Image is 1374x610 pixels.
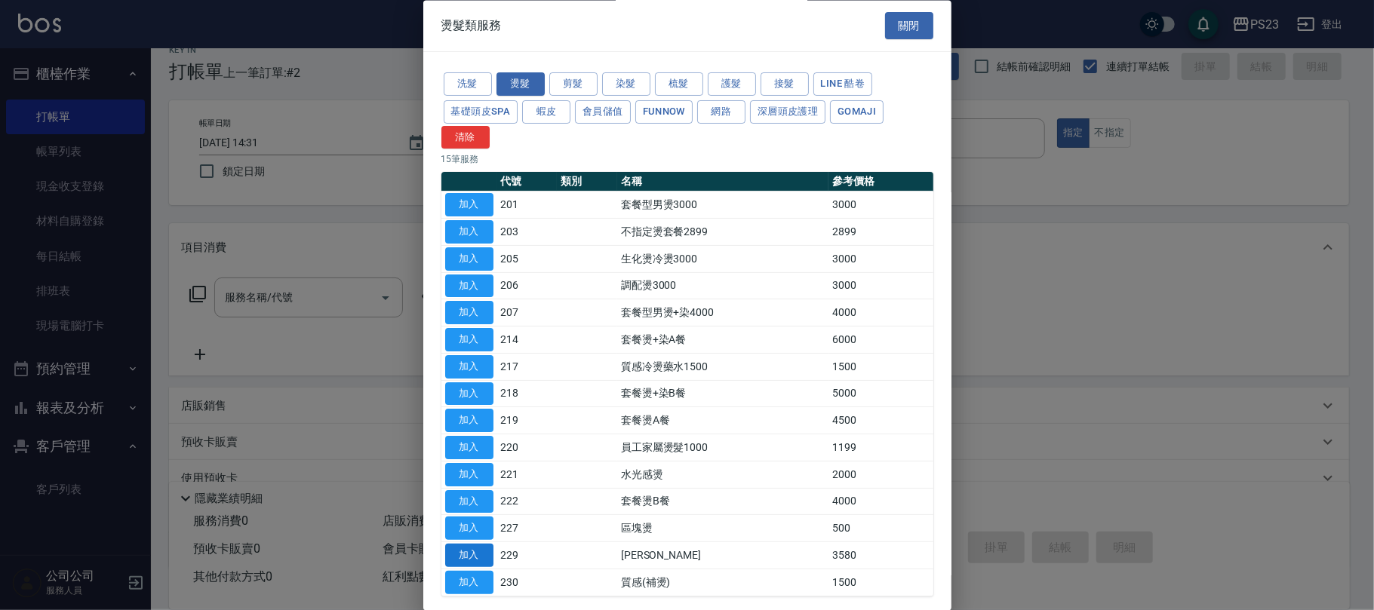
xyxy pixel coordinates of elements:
td: 203 [497,219,558,246]
td: 229 [497,542,558,569]
td: 219 [497,407,558,434]
button: 加入 [445,544,493,568]
td: 218 [497,381,558,408]
td: 套餐燙+染B餐 [617,381,828,408]
td: 2899 [828,219,933,246]
td: 4500 [828,407,933,434]
td: [PERSON_NAME] [617,542,828,569]
button: 梳髮 [655,73,703,97]
button: 加入 [445,409,493,433]
td: 3000 [828,192,933,219]
button: 加入 [445,247,493,271]
button: 網路 [697,100,745,124]
td: 220 [497,434,558,461]
td: 6000 [828,326,933,354]
button: 深層頭皮護理 [750,100,825,124]
td: 214 [497,326,558,354]
button: LINE 酷卷 [813,73,873,97]
button: 加入 [445,382,493,406]
button: Gomaji [830,100,884,124]
td: 3000 [828,246,933,273]
td: 205 [497,246,558,273]
td: 206 [497,273,558,300]
td: 4000 [828,489,933,516]
td: 201 [497,192,558,219]
td: 套餐燙A餐 [617,407,828,434]
td: 217 [497,354,558,381]
th: 類別 [557,173,617,192]
td: 質感(補燙) [617,569,828,596]
td: 調配燙3000 [617,273,828,300]
td: 3580 [828,542,933,569]
button: 剪髮 [549,73,598,97]
button: 關閉 [885,12,933,40]
td: 5000 [828,381,933,408]
td: 1500 [828,354,933,381]
td: 區塊燙 [617,515,828,542]
td: 3000 [828,273,933,300]
td: 500 [828,515,933,542]
td: 1199 [828,434,933,461]
button: FUNNOW [635,100,693,124]
button: 染髮 [602,73,650,97]
td: 222 [497,489,558,516]
button: 加入 [445,355,493,379]
td: 1500 [828,569,933,596]
button: 加入 [445,274,493,298]
td: 員工家屬燙髮1000 [617,434,828,461]
button: 蝦皮 [522,100,570,124]
th: 名稱 [617,173,828,192]
button: 燙髮 [496,73,545,97]
p: 15 筆服務 [441,153,933,167]
button: 加入 [445,194,493,217]
td: 質感冷燙藥水1500 [617,354,828,381]
button: 清除 [441,126,490,149]
td: 4000 [828,299,933,326]
td: 227 [497,515,558,542]
button: 洗髮 [444,73,492,97]
button: 加入 [445,517,493,541]
td: 2000 [828,461,933,489]
td: 230 [497,569,558,596]
td: 套餐型男燙3000 [617,192,828,219]
td: 不指定燙套餐2899 [617,219,828,246]
button: 加入 [445,437,493,460]
button: 加入 [445,571,493,594]
th: 代號 [497,173,558,192]
span: 燙髮類服務 [441,18,502,33]
button: 加入 [445,463,493,486]
td: 套餐型男燙+染4000 [617,299,828,326]
td: 207 [497,299,558,326]
td: 套餐燙B餐 [617,489,828,516]
button: 加入 [445,302,493,325]
th: 參考價格 [828,173,933,192]
button: 接髮 [761,73,809,97]
button: 護髮 [708,73,756,97]
button: 加入 [445,221,493,244]
td: 221 [497,461,558,489]
button: 基礎頭皮SPA [444,100,518,124]
td: 生化燙冷燙3000 [617,246,828,273]
button: 加入 [445,490,493,513]
button: 加入 [445,329,493,352]
td: 水光感燙 [617,461,828,489]
td: 套餐燙+染A餐 [617,326,828,354]
button: 會員儲值 [575,100,631,124]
